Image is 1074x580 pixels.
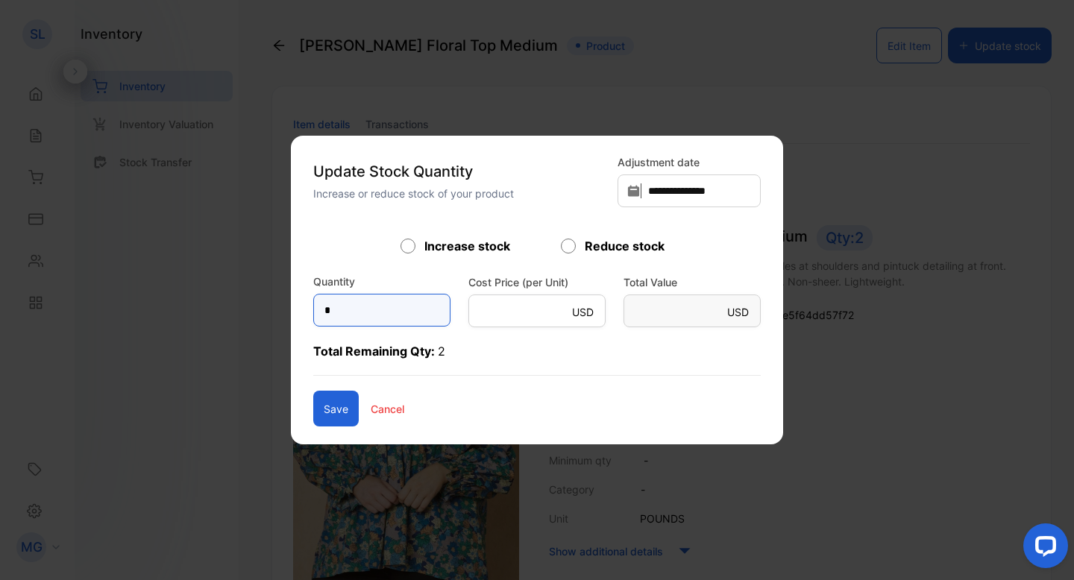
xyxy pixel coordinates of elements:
label: Cost Price (per Unit) [468,274,606,290]
label: Reduce stock [585,237,665,255]
label: Total Value [624,274,761,290]
label: Quantity [313,274,355,289]
p: Total Remaining Qty: [313,342,761,376]
button: Save [313,391,359,426]
label: Adjustment date [618,154,761,170]
p: Increase or reduce stock of your product [313,186,609,201]
span: 2 [438,344,445,359]
p: USD [572,304,594,320]
p: USD [727,304,749,320]
label: Increase stock [424,237,510,255]
p: Update Stock Quantity [313,160,609,183]
iframe: LiveChat chat widget [1011,517,1074,580]
p: Cancel [371,401,404,417]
